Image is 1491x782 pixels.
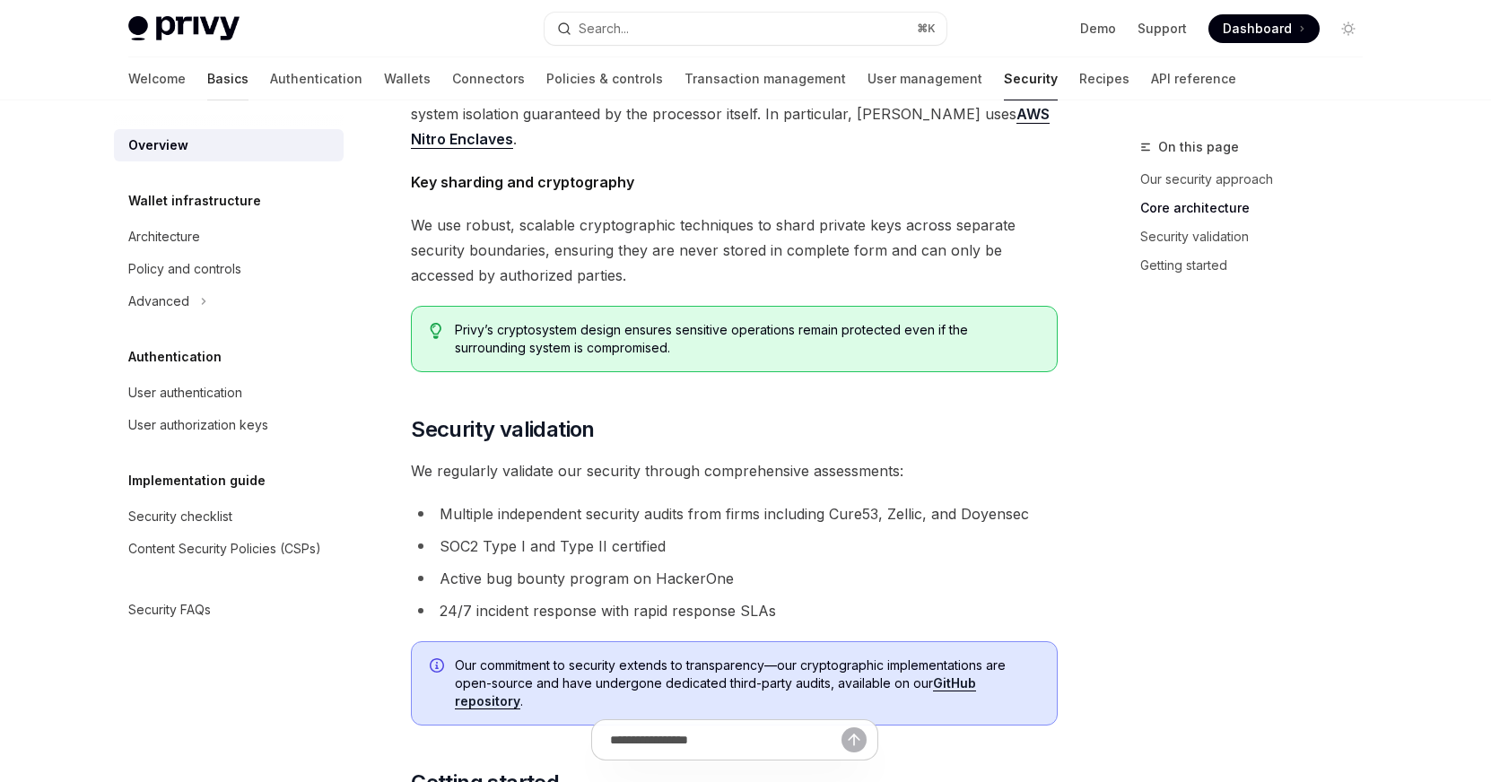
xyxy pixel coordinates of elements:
[411,566,1058,591] li: Active bug bounty program on HackerOne
[114,221,344,253] a: Architecture
[841,727,867,752] button: Send message
[114,594,344,626] a: Security FAQs
[1079,57,1129,100] a: Recipes
[868,57,982,100] a: User management
[1208,14,1320,43] a: Dashboard
[114,500,344,533] a: Security checklist
[684,57,846,100] a: Transaction management
[430,658,448,676] svg: Info
[128,291,189,312] div: Advanced
[411,415,595,444] span: Security validation
[546,57,663,100] a: Policies & controls
[455,321,1039,357] span: Privy’s cryptosystem design ensures sensitive operations remain protected even if the surrounding...
[411,534,1058,559] li: SOC2 Type I and Type II certified
[270,57,362,100] a: Authentication
[1138,20,1187,38] a: Support
[128,382,242,404] div: User authentication
[114,409,344,441] a: User authorization keys
[1140,165,1377,194] a: Our security approach
[114,129,344,161] a: Overview
[411,501,1058,526] li: Multiple independent security audits from firms including Cure53, Zellic, and Doyensec
[452,57,525,100] a: Connectors
[579,18,629,39] div: Search...
[917,22,936,36] span: ⌘ K
[411,598,1058,623] li: 24/7 incident response with rapid response SLAs
[384,57,431,100] a: Wallets
[411,173,634,191] strong: Key sharding and cryptography
[1004,57,1058,100] a: Security
[128,135,188,156] div: Overview
[128,258,241,280] div: Policy and controls
[411,458,1058,483] span: We regularly validate our security through comprehensive assessments:
[128,190,261,212] h5: Wallet infrastructure
[128,538,321,560] div: Content Security Policies (CSPs)
[1140,251,1377,280] a: Getting started
[128,470,266,491] h5: Implementation guide
[114,377,344,409] a: User authentication
[430,323,442,339] svg: Tip
[207,57,248,100] a: Basics
[545,13,946,45] button: Search...⌘K
[1080,20,1116,38] a: Demo
[128,506,232,527] div: Security checklist
[128,346,222,368] h5: Authentication
[1151,57,1236,100] a: API reference
[114,533,344,565] a: Content Security Policies (CSPs)
[128,599,211,621] div: Security FAQs
[114,285,344,317] button: Advanced
[128,57,186,100] a: Welcome
[411,51,1058,152] span: Sensitive wallet operations take place within Trusted Execution Environments (TEEs), also known a...
[610,720,841,760] input: Ask a question...
[1223,20,1292,38] span: Dashboard
[128,16,240,41] img: light logo
[128,414,268,436] div: User authorization keys
[1140,222,1377,251] a: Security validation
[1158,136,1239,158] span: On this page
[1334,14,1363,43] button: Toggle dark mode
[411,213,1058,288] span: We use robust, scalable cryptographic techniques to shard private keys across separate security b...
[1140,194,1377,222] a: Core architecture
[455,656,1039,710] span: Our commitment to security extends to transparency—our cryptographic implementations are open-sou...
[114,253,344,285] a: Policy and controls
[128,226,200,248] div: Architecture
